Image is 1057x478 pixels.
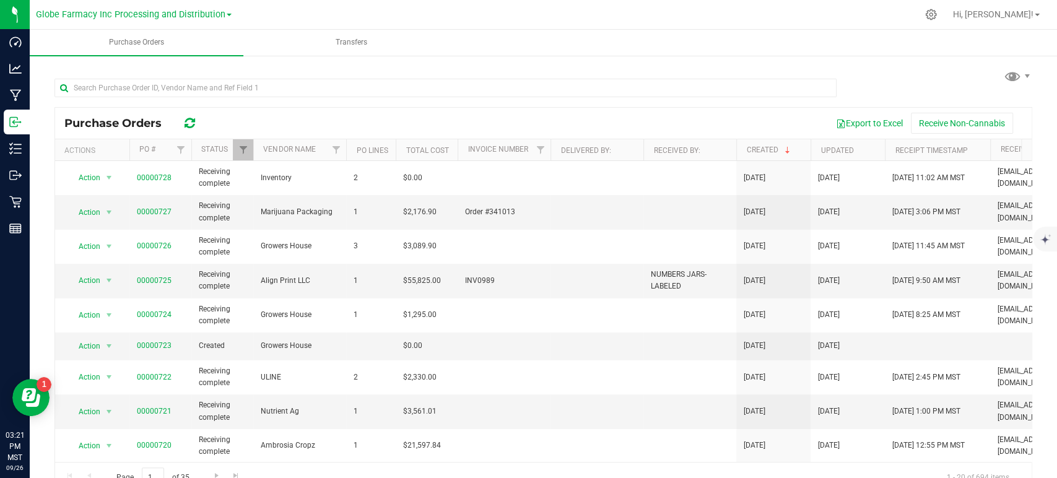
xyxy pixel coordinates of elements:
[199,166,246,189] span: Receiving complete
[199,303,246,327] span: Receiving complete
[137,276,172,285] a: 00000725
[137,173,172,182] a: 00000728
[67,403,101,420] span: Action
[892,309,960,321] span: [DATE] 8:25 AM MST
[530,139,550,160] a: Filter
[744,372,765,383] span: [DATE]
[403,206,437,218] span: $2,176.90
[9,63,22,75] inline-svg: Analytics
[137,373,172,381] a: 00000722
[12,379,50,416] iframe: Resource center
[403,172,422,184] span: $0.00
[818,372,840,383] span: [DATE]
[199,200,246,224] span: Receiving complete
[326,139,346,160] a: Filter
[818,406,840,417] span: [DATE]
[9,169,22,181] inline-svg: Outbound
[354,309,388,321] span: 1
[892,172,965,184] span: [DATE] 11:02 AM MST
[263,145,315,154] a: Vendor Name
[92,37,181,48] span: Purchase Orders
[9,89,22,102] inline-svg: Manufacturing
[9,142,22,155] inline-svg: Inventory
[818,275,840,287] span: [DATE]
[354,440,388,451] span: 1
[465,275,543,287] span: INV0989
[818,440,840,451] span: [DATE]
[923,9,939,20] div: Manage settings
[403,406,437,417] span: $3,561.01
[744,206,765,218] span: [DATE]
[36,9,225,20] span: Globe Farmacy Inc Processing and Distribution
[67,169,101,186] span: Action
[651,269,729,292] span: NUMBERS JARS- LABELED
[261,440,339,451] span: Ambrosia Cropz
[67,204,101,221] span: Action
[6,430,24,463] p: 03:21 PM MST
[892,275,960,287] span: [DATE] 9:50 AM MST
[137,241,172,250] a: 00000726
[67,272,101,289] span: Action
[892,372,960,383] span: [DATE] 2:45 PM MST
[744,240,765,252] span: [DATE]
[67,337,101,355] span: Action
[102,337,117,355] span: select
[139,145,155,154] a: PO #
[261,340,339,352] span: Growers House
[102,403,117,420] span: select
[102,169,117,186] span: select
[354,172,388,184] span: 2
[137,310,172,319] a: 00000724
[9,116,22,128] inline-svg: Inbound
[319,37,384,48] span: Transfers
[245,30,458,56] a: Transfers
[403,275,441,287] span: $55,825.00
[1000,145,1045,154] a: Received By
[744,340,765,352] span: [DATE]
[818,240,840,252] span: [DATE]
[137,441,172,450] a: 00000720
[199,365,246,389] span: Receiving complete
[199,399,246,423] span: Receiving complete
[953,9,1033,19] span: Hi, [PERSON_NAME]!
[744,406,765,417] span: [DATE]
[67,437,101,454] span: Action
[468,145,528,154] a: Invoice Number
[137,341,172,350] a: 00000723
[261,206,339,218] span: Marijuana Packaging
[818,172,840,184] span: [DATE]
[201,145,228,154] a: Status
[746,146,792,154] a: Created
[744,440,765,451] span: [DATE]
[261,275,339,287] span: Align Print LLC
[199,235,246,258] span: Receiving complete
[820,146,853,155] a: Updated
[233,139,253,160] a: Filter
[67,368,101,386] span: Action
[102,437,117,454] span: select
[102,204,117,221] span: select
[64,116,174,130] span: Purchase Orders
[9,196,22,208] inline-svg: Retail
[892,440,965,451] span: [DATE] 12:55 PM MST
[403,240,437,252] span: $3,089.90
[403,372,437,383] span: $2,330.00
[653,146,700,155] a: Received by:
[403,340,422,352] span: $0.00
[30,30,243,56] a: Purchase Orders
[895,146,967,155] a: Receipt Timestamp
[744,275,765,287] span: [DATE]
[354,240,388,252] span: 3
[354,372,388,383] span: 2
[137,207,172,216] a: 00000727
[465,206,543,218] span: Order #341013
[261,172,339,184] span: Inventory
[261,406,339,417] span: Nutrient Ag
[102,368,117,386] span: select
[67,238,101,255] span: Action
[403,309,437,321] span: $1,295.00
[560,146,611,155] a: Delivered by:
[261,309,339,321] span: Growers House
[102,238,117,255] span: select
